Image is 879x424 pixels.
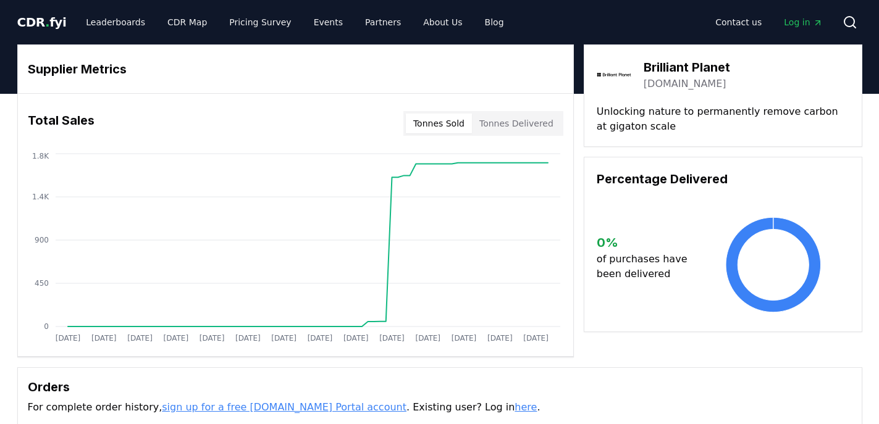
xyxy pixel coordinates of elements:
[379,334,405,343] tspan: [DATE]
[774,11,832,33] a: Log in
[28,111,95,136] h3: Total Sales
[705,11,772,33] a: Contact us
[597,233,697,252] h3: 0 %
[127,334,153,343] tspan: [DATE]
[472,114,561,133] button: Tonnes Delivered
[32,193,49,201] tspan: 1.4K
[28,378,852,396] h3: Orders
[17,14,67,31] a: CDR.fyi
[406,114,472,133] button: Tonnes Sold
[44,322,49,331] tspan: 0
[162,401,406,413] a: sign up for a free [DOMAIN_NAME] Portal account
[91,334,116,343] tspan: [DATE]
[158,11,217,33] a: CDR Map
[304,11,353,33] a: Events
[307,334,332,343] tspan: [DATE]
[644,77,726,91] a: [DOMAIN_NAME]
[355,11,411,33] a: Partners
[451,334,476,343] tspan: [DATE]
[163,334,188,343] tspan: [DATE]
[55,334,80,343] tspan: [DATE]
[271,334,297,343] tspan: [DATE]
[515,401,537,413] a: here
[343,334,368,343] tspan: [DATE]
[35,236,49,244] tspan: 900
[705,11,832,33] nav: Main
[487,334,513,343] tspan: [DATE]
[76,11,155,33] a: Leaderboards
[32,152,49,160] tspan: 1.8K
[415,334,440,343] tspan: [DATE]
[235,334,261,343] tspan: [DATE]
[45,15,49,30] span: .
[597,252,697,281] p: of purchases have been delivered
[475,11,514,33] a: Blog
[644,58,730,77] h3: Brilliant Planet
[523,334,549,343] tspan: [DATE]
[28,400,852,415] p: For complete order history, . Existing user? Log in .
[597,170,849,188] h3: Percentage Delivered
[199,334,224,343] tspan: [DATE]
[597,104,849,134] p: Unlocking nature to permanently remove carbon at gigaton scale
[28,60,563,78] h3: Supplier Metrics
[413,11,472,33] a: About Us
[784,16,822,28] span: Log in
[35,279,49,288] tspan: 450
[76,11,513,33] nav: Main
[219,11,301,33] a: Pricing Survey
[597,57,631,92] img: Brilliant Planet-logo
[17,15,67,30] span: CDR fyi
